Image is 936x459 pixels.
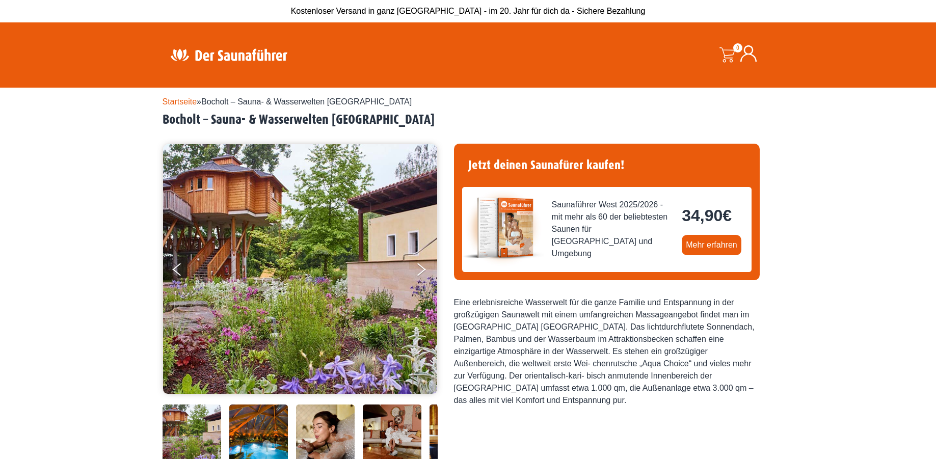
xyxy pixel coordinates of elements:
[552,199,674,260] span: Saunaführer West 2025/2026 - mit mehr als 60 der beliebtesten Saunen für [GEOGRAPHIC_DATA] und Um...
[163,97,197,106] a: Startseite
[733,43,742,52] span: 0
[415,259,441,284] button: Next
[462,187,544,268] img: der-saunafuehrer-2025-west.jpg
[173,259,198,284] button: Previous
[682,206,732,225] bdi: 34,90
[462,152,752,179] h4: Jetzt deinen Saunafürer kaufen!
[291,7,646,15] span: Kostenloser Versand in ganz [GEOGRAPHIC_DATA] - im 20. Jahr für dich da - Sichere Bezahlung
[454,296,760,407] div: Eine erlebnisreiche Wasserwelt für die ganze Familie und Entspannung in der großzügigen Saunawelt...
[723,206,732,225] span: €
[682,235,741,255] a: Mehr erfahren
[163,97,412,106] span: »
[201,97,412,106] span: Bocholt – Sauna- & Wasserwelten [GEOGRAPHIC_DATA]
[163,112,774,128] h2: Bocholt – Sauna- & Wasserwelten [GEOGRAPHIC_DATA]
